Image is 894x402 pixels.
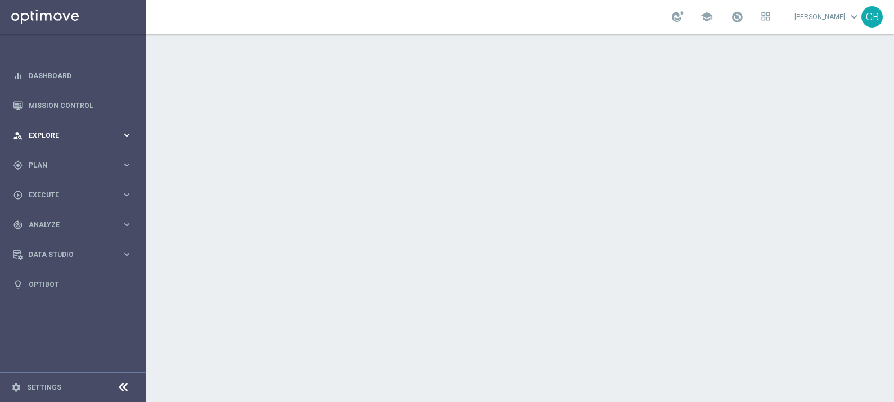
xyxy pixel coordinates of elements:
[121,160,132,170] i: keyboard_arrow_right
[793,8,861,25] a: [PERSON_NAME]keyboard_arrow_down
[13,220,23,230] i: track_changes
[12,250,133,259] button: Data Studio keyboard_arrow_right
[29,162,121,169] span: Plan
[701,11,713,23] span: school
[13,160,121,170] div: Plan
[29,192,121,198] span: Execute
[12,71,133,80] button: equalizer Dashboard
[27,384,61,391] a: Settings
[861,6,883,28] div: GB
[121,189,132,200] i: keyboard_arrow_right
[12,191,133,200] button: play_circle_outline Execute keyboard_arrow_right
[12,161,133,170] button: gps_fixed Plan keyboard_arrow_right
[13,130,23,141] i: person_search
[13,130,121,141] div: Explore
[13,250,121,260] div: Data Studio
[13,160,23,170] i: gps_fixed
[13,190,121,200] div: Execute
[12,280,133,289] button: lightbulb Optibot
[29,251,121,258] span: Data Studio
[13,220,121,230] div: Analyze
[121,130,132,141] i: keyboard_arrow_right
[29,222,121,228] span: Analyze
[12,101,133,110] button: Mission Control
[29,132,121,139] span: Explore
[121,219,132,230] i: keyboard_arrow_right
[13,279,23,290] i: lightbulb
[13,61,132,91] div: Dashboard
[13,71,23,81] i: equalizer
[13,91,132,120] div: Mission Control
[12,220,133,229] button: track_changes Analyze keyboard_arrow_right
[29,269,132,299] a: Optibot
[29,91,132,120] a: Mission Control
[13,269,132,299] div: Optibot
[11,382,21,392] i: settings
[12,131,133,140] button: person_search Explore keyboard_arrow_right
[13,190,23,200] i: play_circle_outline
[29,61,132,91] a: Dashboard
[848,11,860,23] span: keyboard_arrow_down
[121,249,132,260] i: keyboard_arrow_right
